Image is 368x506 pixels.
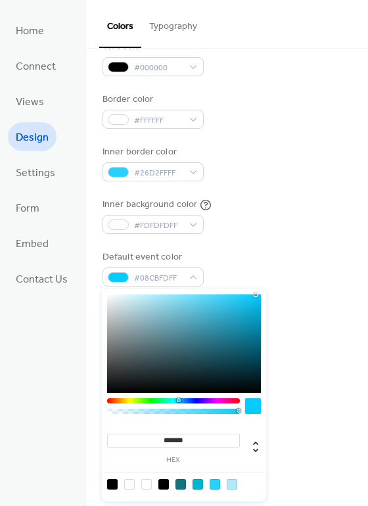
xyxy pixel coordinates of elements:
span: Connect [16,57,56,78]
div: Border color [103,93,201,106]
div: rgb(38, 210, 255) [210,479,220,490]
div: rgb(255, 255, 255) [141,479,152,490]
a: Form [8,193,47,222]
a: Embed [8,229,57,258]
span: #000000 [134,61,183,75]
div: Inner background color [103,198,197,212]
span: Design [16,127,49,149]
div: rgb(0, 0, 0) [107,479,118,490]
div: Text color [103,40,201,54]
div: rgb(5, 0, 0) [158,479,169,490]
span: Embed [16,234,49,255]
a: Views [8,87,52,116]
a: Design [8,122,57,151]
a: Settings [8,158,63,187]
span: Views [16,92,44,113]
span: #FFFFFF [134,114,183,127]
label: hex [107,457,240,464]
span: Form [16,198,39,219]
a: Connect [8,51,64,80]
a: Contact Us [8,264,76,293]
span: Settings [16,163,55,184]
div: rgb(2, 182, 206) [193,479,203,490]
div: rgb(18, 116, 126) [175,479,186,490]
div: Inner border color [103,145,201,159]
div: rgb(253, 253, 253) [124,479,135,490]
a: Home [8,16,52,45]
span: #26D2FFFF [134,166,183,180]
span: #08CBFDFF [134,271,183,285]
span: #FDFDFDFF [134,219,183,233]
div: rgb(176, 233, 248) [227,479,237,490]
span: Home [16,21,44,42]
span: Contact Us [16,269,68,290]
div: Default event color [103,250,201,264]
